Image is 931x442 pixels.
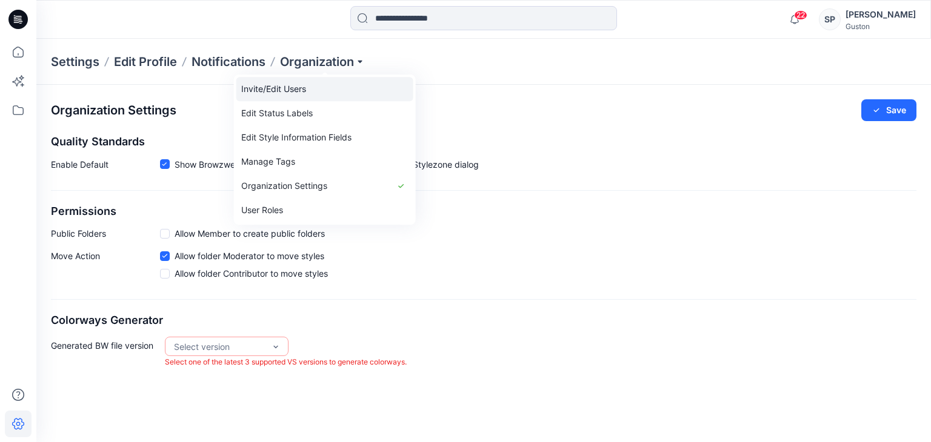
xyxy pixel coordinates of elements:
p: Public Folders [51,227,160,240]
p: Enable Default [51,158,160,176]
p: Settings [51,53,99,70]
h2: Quality Standards [51,136,916,148]
div: [PERSON_NAME] [846,7,916,22]
a: User Roles [236,198,413,222]
a: Notifications [192,53,265,70]
a: Edit Profile [114,53,177,70]
span: Allow folder Moderator to move styles [175,249,324,262]
div: Guston [846,22,916,31]
span: Allow Member to create public folders [175,227,325,240]
p: Select one of the latest 3 supported VS versions to generate colorways. [165,356,407,369]
span: 22 [794,10,807,20]
div: Select version [174,340,265,353]
p: Move Action [51,249,160,285]
a: Invite/Edit Users [236,77,413,101]
span: Show Browzwear’s default quality standards in the Share to Stylezone dialog [175,158,479,171]
h2: Permissions [51,205,916,218]
div: SP [819,8,841,30]
h2: Organization Settings [51,104,176,117]
h2: Colorways Generator [51,314,916,327]
span: Allow folder Contributor to move styles [175,267,328,280]
a: Edit Status Labels [236,101,413,125]
button: Save [861,99,916,121]
a: Edit Style Information Fields [236,125,413,150]
a: Organization Settings [236,174,413,198]
a: Manage Tags [236,150,413,174]
p: Generated BW file version [51,337,160,369]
